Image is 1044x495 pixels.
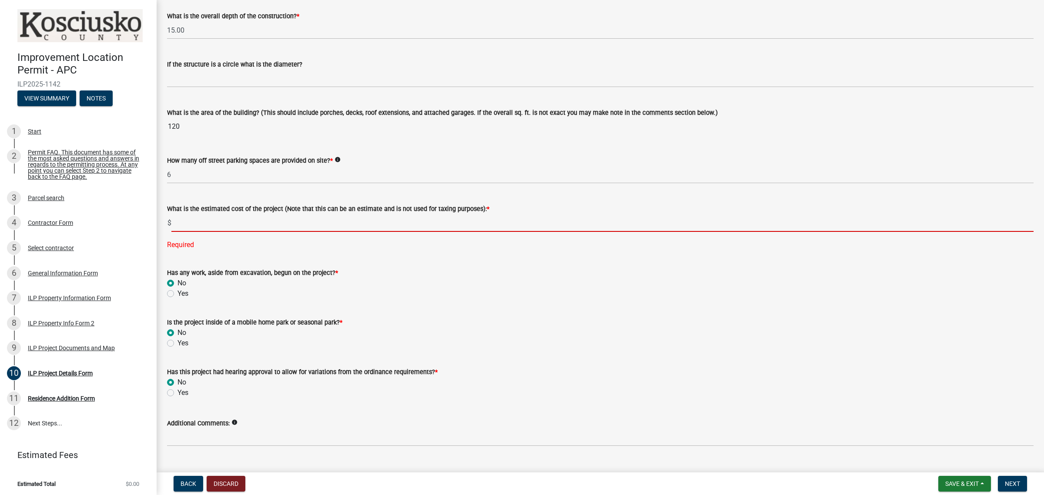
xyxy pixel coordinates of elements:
[167,62,302,68] label: If the structure is a circle what is the diameter?
[167,214,172,232] span: $
[17,51,150,77] h4: Improvement Location Permit - APC
[7,366,21,380] div: 10
[945,480,979,487] span: Save & Exit
[28,149,143,180] div: Permit FAQ. This document has some of the most asked questions and answers in regards to the perm...
[28,295,111,301] div: ILP Property Information Form
[7,416,21,430] div: 12
[7,266,21,280] div: 6
[335,157,341,163] i: info
[207,476,245,492] button: Discard
[177,338,188,348] label: Yes
[7,291,21,305] div: 7
[28,395,95,401] div: Residence Addition Form
[177,388,188,398] label: Yes
[177,328,186,338] label: No
[167,270,338,276] label: Has any work, aside from excavation, begun on the project?
[1005,480,1020,487] span: Next
[7,149,21,163] div: 2
[28,345,115,351] div: ILP Project Documents and Map
[167,369,438,375] label: Has this project had hearing approval to allow for variations from the ordinance requirements?
[80,90,113,106] button: Notes
[7,124,21,138] div: 1
[126,481,139,487] span: $0.00
[7,391,21,405] div: 11
[167,206,489,212] label: What is the estimated cost of the project (Note that this can be an estimate and is not used for ...
[17,90,76,106] button: View Summary
[998,476,1027,492] button: Next
[80,95,113,102] wm-modal-confirm: Notes
[7,216,21,230] div: 4
[174,476,203,492] button: Back
[167,13,299,20] label: What is the overall depth of the construction?
[177,278,186,288] label: No
[167,240,1034,250] div: Required
[7,341,21,355] div: 9
[28,220,73,226] div: Contractor Form
[28,320,94,326] div: ILP Property Info Form 2
[167,320,342,326] label: Is the project inside of a mobile home park or seasonal park?
[17,481,56,487] span: Estimated Total
[177,288,188,299] label: Yes
[7,191,21,205] div: 3
[938,476,991,492] button: Save & Exit
[7,241,21,255] div: 5
[17,80,139,88] span: ILP2025-1142
[7,446,143,464] a: Estimated Fees
[167,421,230,427] label: Additional Comments:
[28,270,98,276] div: General Information Form
[28,370,93,376] div: ILP Project Details Form
[17,95,76,102] wm-modal-confirm: Summary
[231,419,238,425] i: info
[181,480,196,487] span: Back
[28,128,41,134] div: Start
[17,9,143,42] img: Kosciusko County, Indiana
[167,158,333,164] label: How many off street parking spaces are provided on site?
[28,245,74,251] div: Select contractor
[28,195,64,201] div: Parcel search
[177,377,186,388] label: No
[7,316,21,330] div: 8
[167,110,718,116] label: What is the area of the building? (This should include porches, decks, roof extensions, and attac...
